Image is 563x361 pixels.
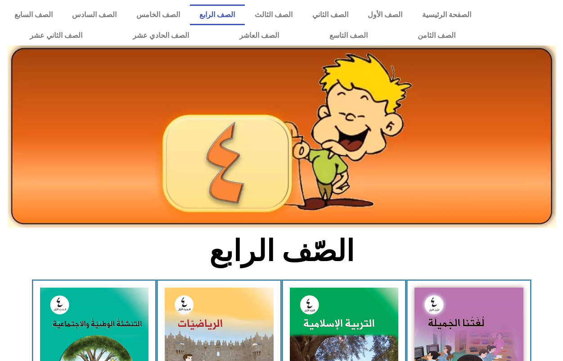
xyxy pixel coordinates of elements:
h2: الصّف الرابع [133,234,430,269]
a: الصف التاسع [304,25,393,46]
a: الصف الحادي عشر [108,25,214,46]
a: الصف السادس [63,5,127,25]
a: الصف الخامس [126,5,190,25]
a: الصفحة الرئيسية [412,5,481,25]
a: الصف العاشر [214,25,304,46]
a: الصف الثالث [245,5,302,25]
a: الصف السابع [5,5,63,25]
a: الصف الأول [358,5,412,25]
a: الصف الثاني عشر [5,25,108,46]
a: الصف الثاني [302,5,358,25]
a: الصف الثامن [393,25,481,46]
a: الصف الرابع [190,5,245,25]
